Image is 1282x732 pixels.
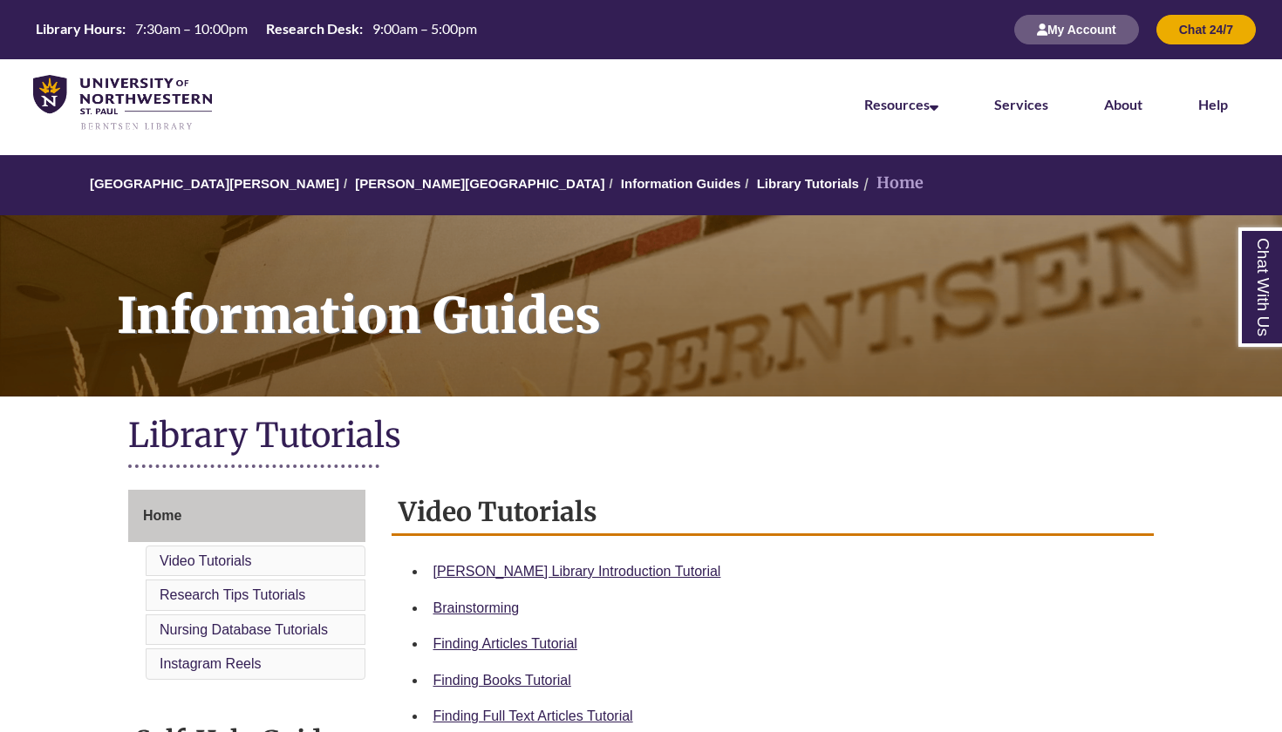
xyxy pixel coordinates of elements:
[98,215,1282,374] h1: Information Guides
[355,176,604,191] a: [PERSON_NAME][GEOGRAPHIC_DATA]
[621,176,741,191] a: Information Guides
[1104,96,1142,112] a: About
[433,636,577,651] a: Finding Articles Tutorial
[372,20,477,37] span: 9:00am – 5:00pm
[433,564,721,579] a: [PERSON_NAME] Library Introduction Tutorial
[1014,15,1139,44] button: My Account
[859,171,924,196] li: Home
[29,19,484,40] a: Hours Today
[864,96,938,112] a: Resources
[160,656,262,671] a: Instagram Reels
[135,20,248,37] span: 7:30am – 10:00pm
[1156,15,1256,44] button: Chat 24/7
[29,19,128,38] th: Library Hours:
[1156,22,1256,37] a: Chat 24/7
[143,508,181,523] span: Home
[433,708,633,723] a: Finding Full Text Articles Tutorial
[392,490,1155,536] h2: Video Tutorials
[90,176,339,191] a: [GEOGRAPHIC_DATA][PERSON_NAME]
[1198,96,1228,112] a: Help
[160,587,305,602] a: Research Tips Tutorials
[994,96,1048,112] a: Services
[1014,22,1139,37] a: My Account
[29,19,484,38] table: Hours Today
[128,490,365,542] a: Home
[160,622,328,637] a: Nursing Database Tutorials
[757,176,859,191] a: Library Tutorials
[160,553,252,568] a: Video Tutorials
[128,414,1154,460] h1: Library Tutorials
[433,673,571,688] a: Finding Books Tutorial
[128,490,365,683] div: Guide Page Menu
[433,600,520,615] a: Brainstorming
[33,75,212,132] img: UNWSP Library Logo
[259,19,365,38] th: Research Desk:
